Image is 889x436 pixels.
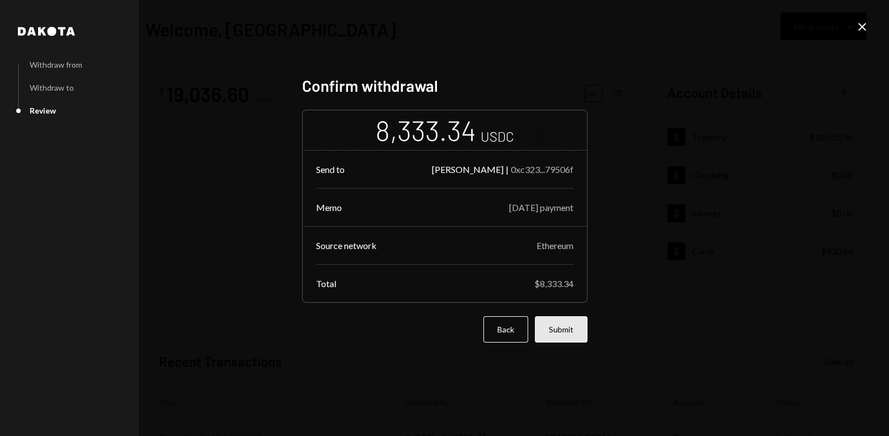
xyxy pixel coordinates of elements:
div: Withdraw to [30,83,74,92]
div: Send to [316,164,345,175]
div: Source network [316,240,377,251]
h2: Confirm withdrawal [302,75,587,97]
div: Withdraw from [30,60,82,69]
div: Ethereum [537,240,573,251]
div: Review [30,106,56,115]
div: [PERSON_NAME] [432,164,504,175]
div: 0xc323...79506f [511,164,573,175]
div: $8,333.34 [534,278,573,289]
div: Total [316,278,336,289]
div: 8,333.34 [375,112,476,148]
button: Submit [535,316,587,343]
div: Memo [316,202,342,213]
div: | [506,164,509,175]
div: USDC [481,127,514,146]
div: [DATE] payment [509,202,573,213]
button: Back [483,316,528,343]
